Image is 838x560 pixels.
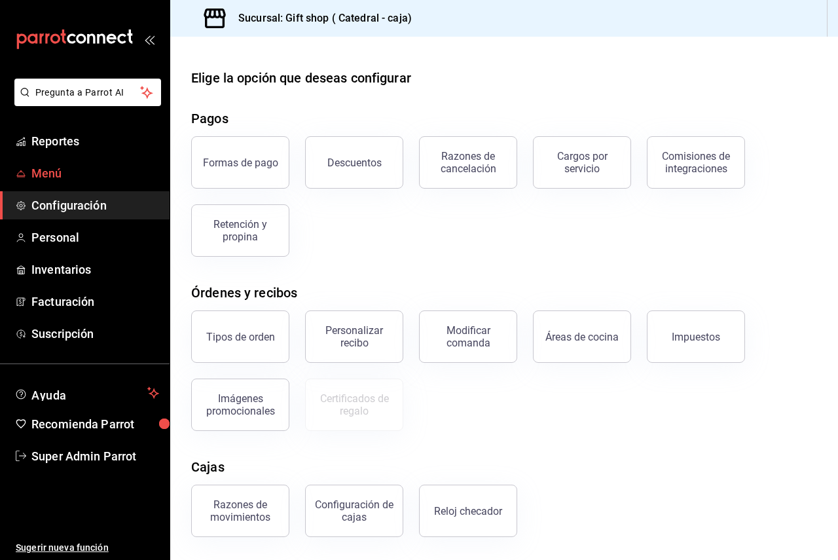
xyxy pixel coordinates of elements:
span: Menú [31,164,159,182]
div: Elige la opción que deseas configurar [191,68,411,88]
div: Cargos por servicio [541,150,623,175]
h3: Sucursal: Gift shop ( Catedral - caja) [228,10,412,26]
div: Impuestos [672,331,720,343]
div: Certificados de regalo [314,392,395,417]
div: Imágenes promocionales [200,392,281,417]
span: Reportes [31,132,159,150]
button: Áreas de cocina [533,310,631,363]
button: Tipos de orden [191,310,289,363]
div: Tipos de orden [206,331,275,343]
button: Razones de movimientos [191,485,289,537]
div: Razones de cancelación [428,150,509,175]
span: Configuración [31,196,159,214]
button: Formas de pago [191,136,289,189]
span: Sugerir nueva función [16,541,159,555]
div: Configuración de cajas [314,498,395,523]
div: Comisiones de integraciones [655,150,737,175]
div: Personalizar recibo [314,324,395,349]
div: Descuentos [327,157,382,169]
button: Impuestos [647,310,745,363]
button: Modificar comanda [419,310,517,363]
a: Pregunta a Parrot AI [9,95,161,109]
button: Retención y propina [191,204,289,257]
span: Facturación [31,293,159,310]
button: Descuentos [305,136,403,189]
button: Certificados de regalo [305,379,403,431]
span: Recomienda Parrot [31,415,159,433]
div: Áreas de cocina [545,331,619,343]
div: Órdenes y recibos [191,283,297,303]
div: Pagos [191,109,228,128]
div: Retención y propina [200,218,281,243]
button: Personalizar recibo [305,310,403,363]
span: Ayuda [31,385,142,401]
button: Pregunta a Parrot AI [14,79,161,106]
button: open_drawer_menu [144,34,155,45]
span: Pregunta a Parrot AI [35,86,141,100]
span: Super Admin Parrot [31,447,159,465]
div: Cajas [191,457,225,477]
button: Configuración de cajas [305,485,403,537]
div: Modificar comanda [428,324,509,349]
button: Comisiones de integraciones [647,136,745,189]
div: Reloj checador [434,505,502,517]
span: Inventarios [31,261,159,278]
button: Razones de cancelación [419,136,517,189]
div: Formas de pago [203,157,278,169]
button: Cargos por servicio [533,136,631,189]
button: Reloj checador [419,485,517,537]
span: Personal [31,229,159,246]
span: Suscripción [31,325,159,343]
button: Imágenes promocionales [191,379,289,431]
div: Razones de movimientos [200,498,281,523]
